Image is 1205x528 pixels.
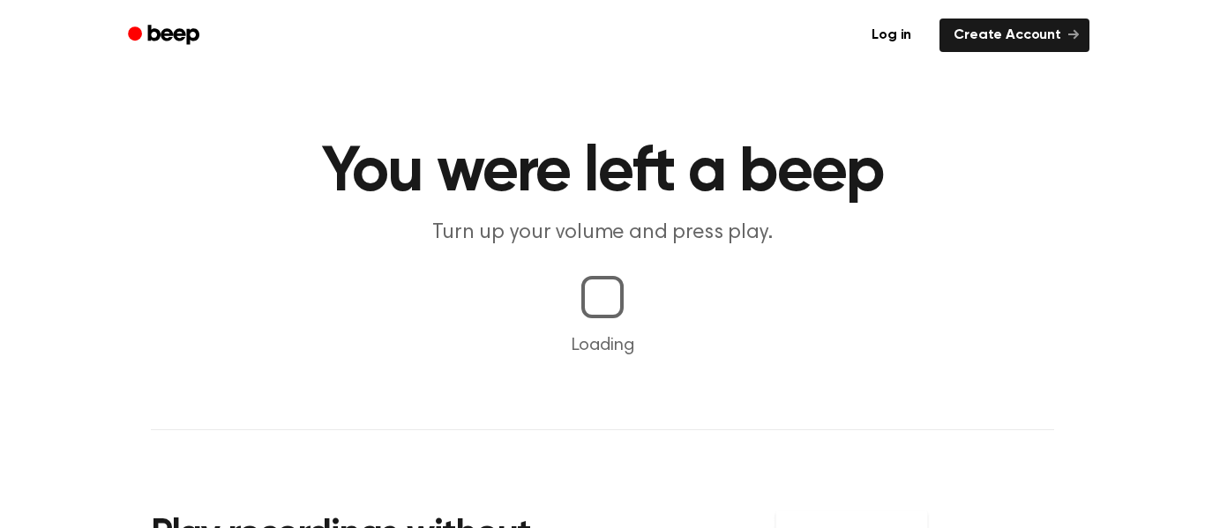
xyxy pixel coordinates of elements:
[116,19,215,53] a: Beep
[854,15,929,56] a: Log in
[939,19,1089,52] a: Create Account
[151,141,1054,205] h1: You were left a beep
[21,332,1184,359] p: Loading
[264,219,941,248] p: Turn up your volume and press play.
